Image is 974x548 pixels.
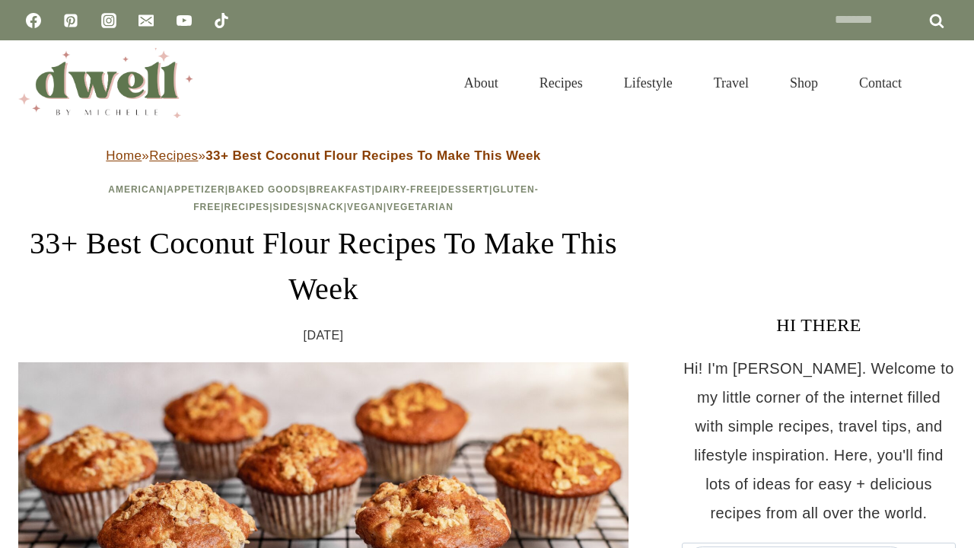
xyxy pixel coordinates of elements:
[839,56,922,110] a: Contact
[18,5,49,36] a: Facebook
[682,311,956,339] h3: HI THERE
[375,184,438,195] a: Dairy-Free
[347,202,384,212] a: Vegan
[149,148,198,163] a: Recipes
[56,5,86,36] a: Pinterest
[108,184,164,195] a: American
[106,148,142,163] a: Home
[167,184,224,195] a: Appetizer
[206,5,237,36] a: TikTok
[307,202,344,212] a: Snack
[444,56,922,110] nav: Primary Navigation
[94,5,124,36] a: Instagram
[273,202,304,212] a: Sides
[228,184,306,195] a: Baked Goods
[224,202,270,212] a: Recipes
[106,148,540,163] span: » »
[131,5,161,36] a: Email
[18,221,629,312] h1: 33+ Best Coconut Flour Recipes To Make This Week
[18,48,193,118] img: DWELL by michelle
[108,184,538,212] span: | | | | | | | | | | |
[387,202,454,212] a: Vegetarian
[769,56,839,110] a: Shop
[693,56,769,110] a: Travel
[309,184,371,195] a: Breakfast
[304,324,344,347] time: [DATE]
[930,70,956,96] button: View Search Form
[603,56,693,110] a: Lifestyle
[444,56,519,110] a: About
[441,184,489,195] a: Dessert
[682,354,956,527] p: Hi! I'm [PERSON_NAME]. Welcome to my little corner of the internet filled with simple recipes, tr...
[519,56,603,110] a: Recipes
[169,5,199,36] a: YouTube
[205,148,540,163] strong: 33+ Best Coconut Flour Recipes To Make This Week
